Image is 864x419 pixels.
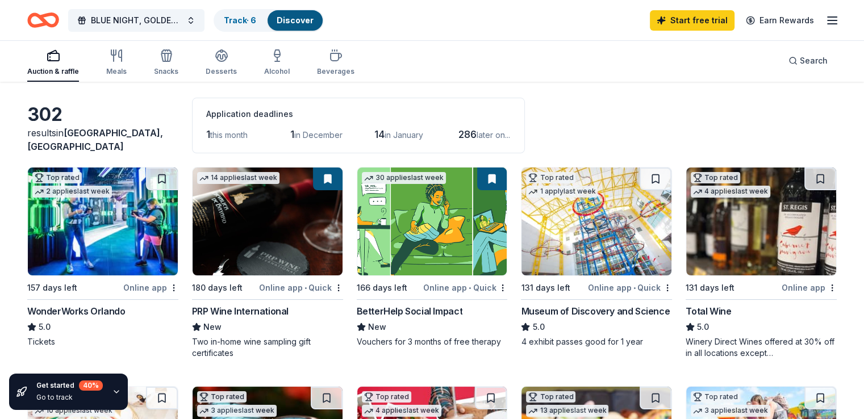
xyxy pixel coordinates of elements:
[197,172,279,184] div: 14 applies last week
[27,127,163,152] span: [GEOGRAPHIC_DATA], [GEOGRAPHIC_DATA]
[27,44,79,82] button: Auction & raffle
[521,167,672,347] a: Image for Museum of Discovery and ScienceTop rated1 applylast week131 days leftOnline app•QuickMu...
[423,280,507,295] div: Online app Quick
[192,336,343,359] div: Two in-home wine sampling gift certificates
[686,281,734,295] div: 131 days left
[214,9,324,32] button: Track· 6Discover
[317,67,354,76] div: Beverages
[27,7,59,33] a: Home
[290,128,294,140] span: 1
[633,283,636,292] span: •
[264,44,290,82] button: Alcohol
[294,130,343,140] span: in December
[27,67,79,76] div: Auction & raffle
[304,283,307,292] span: •
[317,44,354,82] button: Beverages
[458,128,477,140] span: 286
[27,336,178,347] div: Tickets
[526,186,598,198] div: 1 apply last week
[210,130,248,140] span: this month
[32,186,112,198] div: 2 applies last week
[192,281,243,295] div: 180 days left
[362,391,411,403] div: Top rated
[206,67,237,76] div: Desserts
[264,67,290,76] div: Alcohol
[691,405,770,417] div: 3 applies last week
[36,380,103,391] div: Get started
[357,304,462,318] div: BetterHelp Social Impact
[526,391,575,403] div: Top rated
[691,391,740,403] div: Top rated
[154,67,178,76] div: Snacks
[27,103,178,126] div: 302
[28,167,178,275] img: Image for WonderWorks Orlando
[68,9,204,32] button: BLUE NIGHT, GOLDEN LIGHT: Lighting the Way, Together as One
[192,304,289,318] div: PRP Wine International
[532,320,544,334] span: 5.0
[362,405,441,417] div: 4 applies last week
[779,49,837,72] button: Search
[106,67,127,76] div: Meals
[27,127,163,152] span: in
[27,281,77,295] div: 157 days left
[357,281,407,295] div: 166 days left
[79,380,103,391] div: 40 %
[197,405,277,417] div: 3 applies last week
[691,186,770,198] div: 4 applies last week
[123,280,178,295] div: Online app
[521,167,671,275] img: Image for Museum of Discovery and Science
[374,128,385,140] span: 14
[686,304,731,318] div: Total Wine
[27,304,125,318] div: WonderWorks Orlando
[739,10,821,31] a: Earn Rewards
[32,172,82,183] div: Top rated
[193,167,343,275] img: Image for PRP Wine International
[259,280,343,295] div: Online app Quick
[385,130,423,140] span: in January
[526,172,575,183] div: Top rated
[691,172,740,183] div: Top rated
[192,167,343,359] a: Image for PRP Wine International14 applieslast week180 days leftOnline app•QuickPRP Wine Internat...
[686,336,837,359] div: Winery Direct Wines offered at 30% off in all locations except [GEOGRAPHIC_DATA], [GEOGRAPHIC_DAT...
[368,320,386,334] span: New
[39,320,51,334] span: 5.0
[206,128,210,140] span: 1
[686,167,836,275] img: Image for Total Wine
[521,304,670,318] div: Museum of Discovery and Science
[362,172,446,184] div: 30 applies last week
[27,167,178,347] a: Image for WonderWorks OrlandoTop rated2 applieslast week157 days leftOnline appWonderWorks Orland...
[697,320,709,334] span: 5.0
[521,281,570,295] div: 131 days left
[650,10,734,31] a: Start free trial
[521,336,672,347] div: 4 exhibit passes good for 1 year
[206,44,237,82] button: Desserts
[477,130,510,140] span: later on...
[469,283,471,292] span: •
[800,54,828,68] span: Search
[686,167,837,359] a: Image for Total WineTop rated4 applieslast week131 days leftOnline appTotal Wine5.0Winery Direct ...
[203,320,222,334] span: New
[27,126,178,153] div: results
[357,167,508,347] a: Image for BetterHelp Social Impact30 applieslast week166 days leftOnline app•QuickBetterHelp Soci...
[357,167,507,275] img: Image for BetterHelp Social Impact
[588,280,672,295] div: Online app Quick
[91,14,182,27] span: BLUE NIGHT, GOLDEN LIGHT: Lighting the Way, Together as One
[154,44,178,82] button: Snacks
[357,336,508,347] div: Vouchers for 3 months of free therapy
[277,15,314,25] a: Discover
[106,44,127,82] button: Meals
[36,393,103,402] div: Go to track
[526,405,608,417] div: 13 applies last week
[197,391,247,403] div: Top rated
[206,107,511,121] div: Application deadlines
[782,280,837,295] div: Online app
[224,15,256,25] a: Track· 6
